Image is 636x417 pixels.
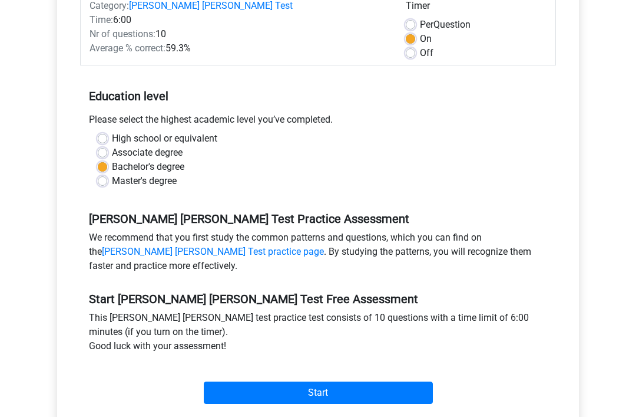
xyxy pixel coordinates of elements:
a: [PERSON_NAME] [PERSON_NAME] Test practice page [102,247,324,258]
h5: Start [PERSON_NAME] [PERSON_NAME] Test Free Assessment [89,293,547,307]
label: Associate degree [112,146,183,160]
label: Question [420,18,471,32]
label: On [420,32,432,47]
h5: [PERSON_NAME] [PERSON_NAME] Test Practice Assessment [89,212,547,226]
label: Off [420,47,433,61]
span: Time: [90,15,113,26]
input: Start [204,382,433,405]
div: We recommend that you first study the common patterns and questions, which you can find on the . ... [80,231,556,278]
div: 59.3% [81,42,397,56]
div: Please select the highest academic level you’ve completed. [80,113,556,132]
span: Category: [90,1,129,12]
div: This [PERSON_NAME] [PERSON_NAME] test practice test consists of 10 questions with a time limit of... [80,311,556,359]
div: 10 [81,28,397,42]
a: [PERSON_NAME] [PERSON_NAME] Test [129,1,293,12]
span: Average % correct: [90,43,165,54]
h5: Education level [89,85,547,109]
span: Nr of questions: [90,29,155,40]
label: High school or equivalent [112,132,217,146]
div: 6:00 [81,14,397,28]
span: Per [420,19,433,31]
label: Bachelor's degree [112,160,184,175]
label: Master's degree [112,175,177,189]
